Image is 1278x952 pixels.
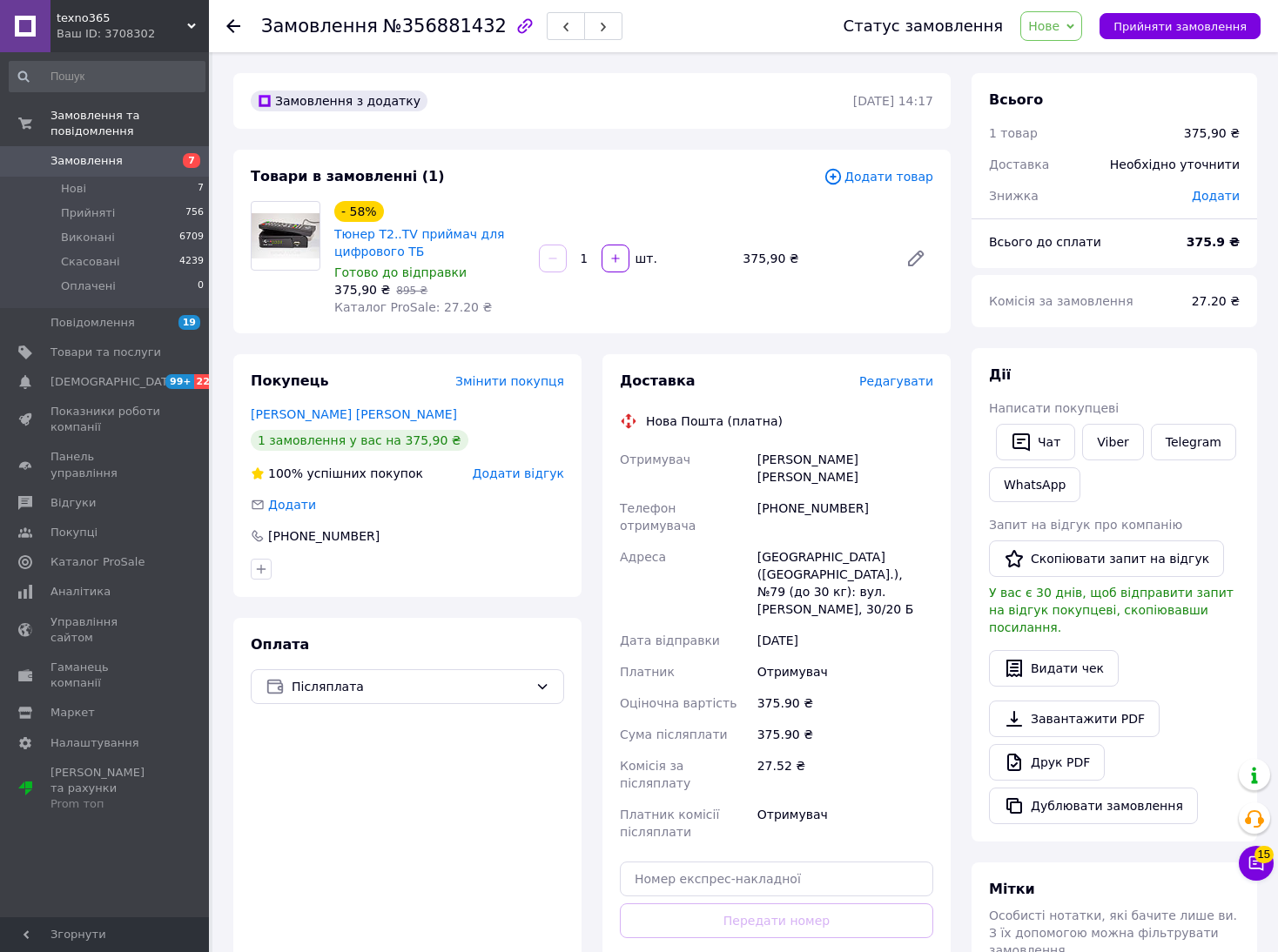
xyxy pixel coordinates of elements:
[1187,235,1240,249] b: 375.9 ₴
[57,10,187,26] span: texno365
[50,315,135,331] span: Повідомлення
[61,278,116,294] span: Оплачені
[198,181,204,197] span: 7
[61,181,86,197] span: Нові
[898,241,933,276] a: Редагувати
[989,881,1035,897] span: Мітки
[50,525,98,540] span: Покупці
[455,374,564,388] span: Змінити покупця
[989,540,1224,577] button: Скопіювати запит на відгук
[251,91,427,111] div: Замовлення з додатку
[989,189,1039,203] span: Знижка
[334,283,390,297] span: 375,90 ₴
[1192,294,1240,308] span: 27.20 ₴
[50,495,96,511] span: Відгуки
[754,799,937,848] div: Отримувач
[1192,189,1240,203] span: Додати
[989,701,1160,737] a: Завантажити PDF
[1100,13,1261,39] button: Прийняти замовлення
[859,374,933,388] span: Редагувати
[50,765,161,813] span: [PERSON_NAME] та рахунки
[50,796,161,812] div: Prom топ
[50,153,123,169] span: Замовлення
[1254,846,1274,863] span: 15
[620,453,690,466] span: Отримувач
[50,108,209,139] span: Замовлення та повідомлення
[165,374,194,389] span: 99+
[61,205,115,221] span: Прийняті
[198,278,204,294] span: 0
[996,424,1075,460] button: Чат
[754,687,937,719] div: 375.90 ₴
[989,126,1038,140] span: 1 товар
[334,300,492,314] span: Каталог ProSale: 27.20 ₴
[473,466,564,480] span: Додати відгук
[989,401,1119,415] span: Написати покупцеві
[383,16,507,37] span: №356881432
[334,201,384,222] div: - 58%
[853,94,933,108] time: [DATE] 14:17
[989,366,1011,383] span: Дії
[1113,20,1247,33] span: Прийняти замовлення
[178,315,200,330] span: 19
[183,153,200,168] span: 7
[754,719,937,750] div: 375.90 ₴
[754,656,937,687] div: Отримувач
[989,788,1198,824] button: Дублювати замовлення
[620,501,696,533] span: Телефон отримувача
[989,294,1133,308] span: Комісія за замовлення
[252,213,319,258] img: Тюнер Т2..TV приймач для цифрового ТБ
[989,91,1043,108] span: Всього
[61,230,115,245] span: Виконані
[620,759,690,790] span: Комісія за післяплату
[57,26,209,42] div: Ваш ID: 3708302
[844,17,1004,35] div: Статус замовлення
[989,235,1101,249] span: Всього до сплати
[251,168,445,184] span: Товари в замовленні (1)
[736,246,891,271] div: 375,90 ₴
[754,493,937,541] div: [PHONE_NUMBER]
[620,861,933,896] input: Номер експрес-накладної
[631,250,659,267] div: шт.
[185,205,204,221] span: 756
[989,467,1080,502] a: WhatsApp
[251,465,423,482] div: успішних покупок
[50,705,95,721] span: Маркет
[989,650,1119,687] button: Видати чек
[620,372,696,389] span: Доставка
[251,430,468,451] div: 1 замовлення у вас на 375,90 ₴
[292,677,528,696] span: Післяплата
[334,265,467,279] span: Готово до відправки
[261,16,378,37] span: Замовлення
[268,498,316,512] span: Додати
[1082,424,1143,460] a: Viber
[251,407,457,421] a: [PERSON_NAME] [PERSON_NAME]
[824,167,933,186] span: Додати товар
[754,541,937,625] div: [GEOGRAPHIC_DATA] ([GEOGRAPHIC_DATA].), №79 (до 30 кг): вул. [PERSON_NAME], 30/20 Б
[620,727,728,741] span: Сума післяплати
[396,285,427,297] span: 895 ₴
[1028,19,1059,33] span: Нове
[620,550,666,564] span: Адреса
[50,374,179,390] span: [DEMOGRAPHIC_DATA]
[50,554,145,570] span: Каталог ProSale
[179,230,204,245] span: 6709
[226,17,240,35] div: Повернутися назад
[754,625,937,656] div: [DATE]
[50,660,161,691] span: Гаманець компанії
[642,412,787,430] div: Нова Пошта (платна)
[9,61,205,92] input: Пошук
[50,449,161,480] span: Панель управління
[754,750,937,799] div: 27.52 ₴
[1100,145,1250,184] div: Необхідно уточнити
[251,636,309,653] span: Оплата
[989,158,1049,171] span: Доставка
[268,466,303,480] span: 100%
[620,696,737,710] span: Оціночна вартість
[754,444,937,493] div: [PERSON_NAME] [PERSON_NAME]
[989,586,1234,634] span: У вас є 30 днів, щоб відправити запит на відгук покупцеві, скопіювавши посилання.
[61,254,120,270] span: Скасовані
[989,518,1182,532] span: Запит на відгук про компанію
[620,665,675,679] span: Платник
[50,735,139,751] span: Налаштування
